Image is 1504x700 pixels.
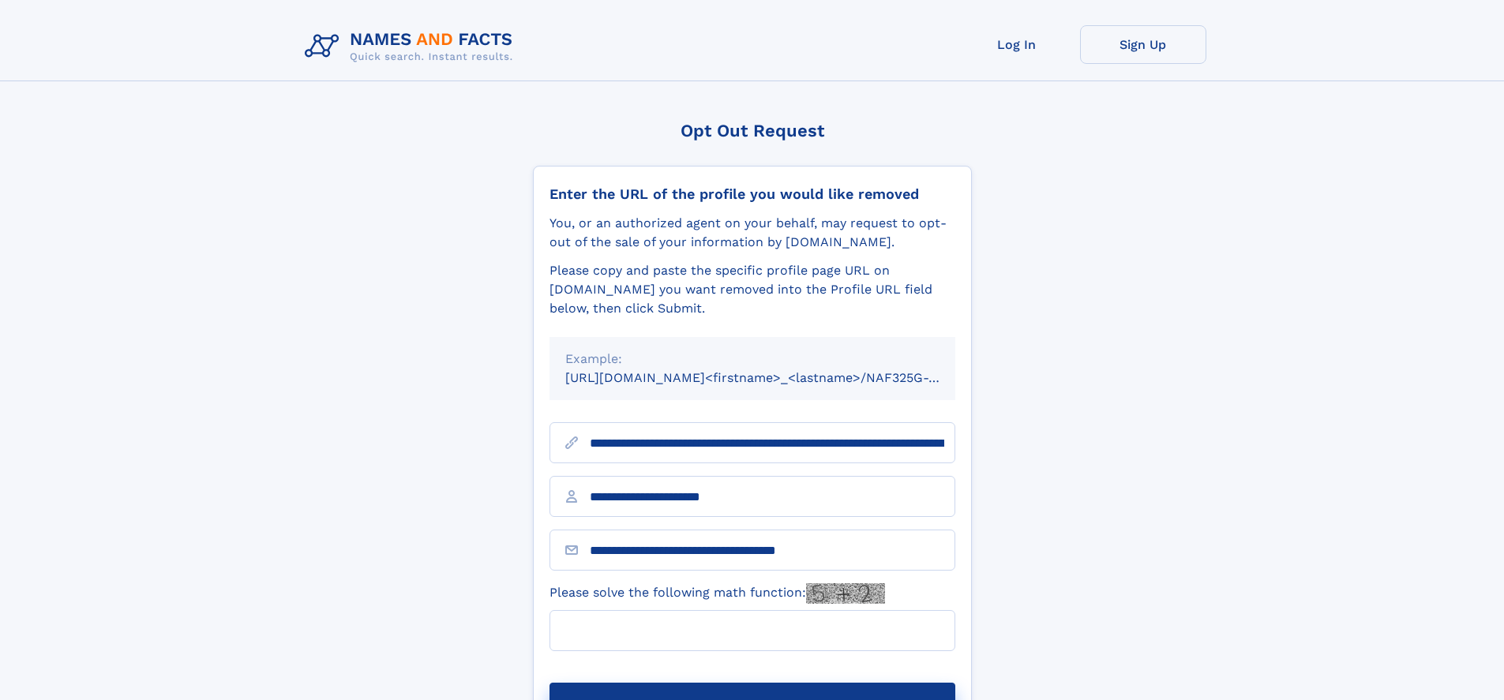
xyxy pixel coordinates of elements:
a: Sign Up [1080,25,1206,64]
div: Please copy and paste the specific profile page URL on [DOMAIN_NAME] you want removed into the Pr... [549,261,955,318]
div: Example: [565,350,940,369]
div: You, or an authorized agent on your behalf, may request to opt-out of the sale of your informatio... [549,214,955,252]
label: Please solve the following math function: [549,583,885,604]
div: Enter the URL of the profile you would like removed [549,185,955,203]
a: Log In [954,25,1080,64]
small: [URL][DOMAIN_NAME]<firstname>_<lastname>/NAF325G-xxxxxxxx [565,370,985,385]
img: Logo Names and Facts [298,25,526,68]
div: Opt Out Request [533,121,972,140]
